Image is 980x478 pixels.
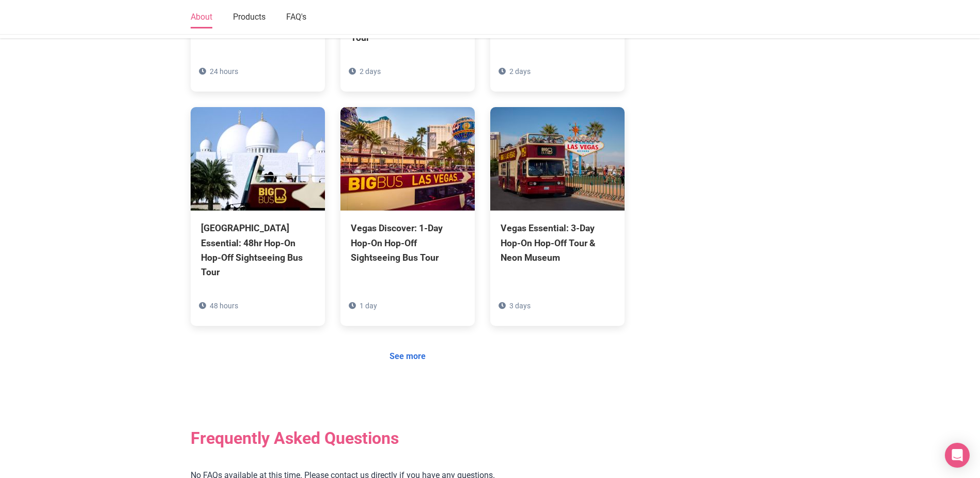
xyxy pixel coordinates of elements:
[351,221,464,264] div: Vegas Discover: 1-Day Hop-On Hop-Off Sightseeing Bus Tour
[233,7,266,28] a: Products
[509,302,531,310] span: 3 days
[945,443,970,468] div: Open Intercom Messenger
[286,7,306,28] a: FAQ's
[191,107,325,211] img: Abu Dhabi Essential: 48hr Hop-On Hop-Off Sightseeing Bus Tour
[360,302,377,310] span: 1 day
[490,107,625,211] img: Vegas Essential: 3-Day Hop-On Hop-Off Tour & Neon Museum
[191,428,625,448] h2: Frequently Asked Questions
[360,67,381,76] span: 2 days
[340,107,475,211] img: Vegas Discover: 1-Day Hop-On Hop-Off Sightseeing Bus Tour
[340,107,475,311] a: Vegas Discover: 1-Day Hop-On Hop-Off Sightseeing Bus Tour 1 day
[191,107,325,326] a: [GEOGRAPHIC_DATA] Essential: 48hr Hop-On Hop-Off Sightseeing Bus Tour 48 hours
[210,67,238,76] span: 24 hours
[509,67,531,76] span: 2 days
[490,107,625,311] a: Vegas Essential: 3-Day Hop-On Hop-Off Tour & Neon Museum 3 days
[201,221,315,279] div: [GEOGRAPHIC_DATA] Essential: 48hr Hop-On Hop-Off Sightseeing Bus Tour
[501,221,614,264] div: Vegas Essential: 3-Day Hop-On Hop-Off Tour & Neon Museum
[210,302,238,310] span: 48 hours
[383,347,432,366] a: See more
[191,7,212,28] a: About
